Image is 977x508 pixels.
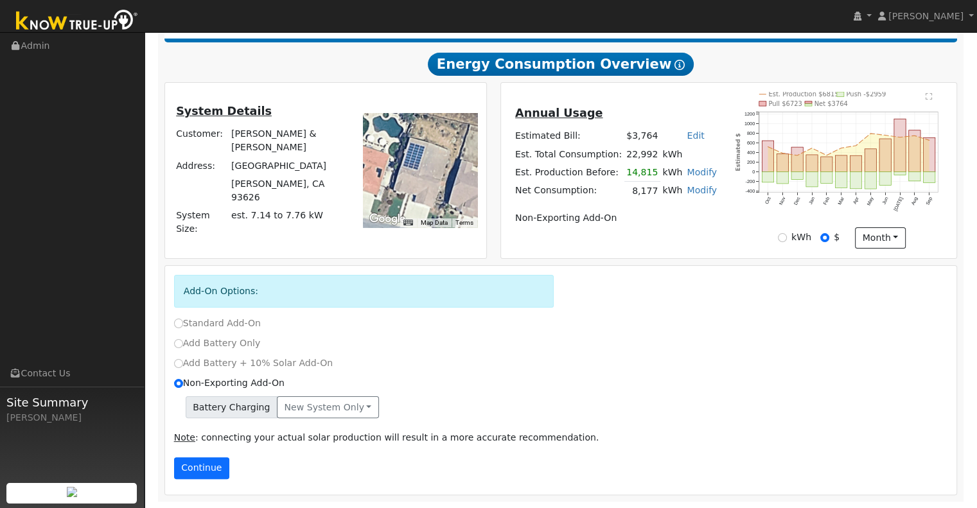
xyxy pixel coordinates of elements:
[847,91,886,98] text: Push -$2959
[769,100,802,107] text: Pull $6723
[865,172,876,189] rect: onclick=""
[791,147,803,171] rect: onclick=""
[899,136,901,138] circle: onclick=""
[747,150,755,155] text: 400
[513,182,624,200] td: Net Consumption:
[924,137,935,171] rect: onclick=""
[67,487,77,497] img: retrieve
[174,319,183,328] input: Standard Add-On
[687,167,717,177] a: Modify
[513,127,624,145] td: Estimated Bill:
[791,172,803,180] rect: onclick=""
[778,233,787,242] input: kWh
[744,111,755,117] text: 1200
[807,196,816,206] text: Jan
[515,107,603,119] u: Annual Usage
[777,154,788,172] rect: onclick=""
[746,188,755,194] text: -400
[174,457,229,479] button: Continue
[744,121,755,127] text: 1000
[747,140,755,146] text: 600
[455,219,473,226] a: Terms (opens in new tab)
[806,172,818,187] rect: onclick=""
[687,185,717,195] a: Modify
[366,211,409,227] img: Google
[174,356,333,370] label: Add Battery + 10% Solar Add-On
[174,317,261,330] label: Standard Add-On
[660,182,685,200] td: kWh
[777,172,788,184] rect: onclick=""
[735,133,742,171] text: Estimated $
[865,149,876,172] rect: onclick=""
[174,125,229,157] td: Customer:
[888,11,964,21] span: [PERSON_NAME]
[870,132,872,134] circle: onclick=""
[174,337,261,350] label: Add Battery Only
[186,396,277,418] span: Battery Charging
[926,92,933,100] text: 
[909,172,920,181] rect: onclick=""
[852,196,860,206] text: Apr
[822,196,831,206] text: Feb
[229,175,345,206] td: [PERSON_NAME], CA 93626
[894,119,906,171] rect: onclick=""
[811,147,813,149] circle: onclick=""
[925,196,934,206] text: Sep
[277,396,379,418] button: New system only
[229,207,345,238] td: System Size
[174,359,183,368] input: Add Battery + 10% Solar Add-On
[791,231,811,244] label: kWh
[850,172,862,189] rect: onclick=""
[660,163,685,182] td: kWh
[624,127,660,145] td: $3,764
[814,100,848,107] text: Net $3764
[229,125,345,157] td: [PERSON_NAME] & [PERSON_NAME]
[928,139,930,141] circle: onclick=""
[174,275,554,308] div: Add-On Options:
[894,172,906,175] rect: onclick=""
[764,196,772,205] text: Oct
[513,209,719,227] td: Non-Exporting Add-On
[836,155,847,172] rect: onclick=""
[837,196,846,206] text: Mar
[914,135,916,137] circle: onclick=""
[855,227,906,249] button: month
[881,196,890,206] text: Jun
[885,134,886,136] circle: onclick=""
[747,130,755,136] text: 800
[174,376,285,390] label: Non-Exporting Add-On
[174,432,599,442] span: : connecting your actual solar production will result in a more accurate recommendation.
[924,172,935,183] rect: onclick=""
[767,146,769,148] circle: onclick=""
[747,159,755,165] text: 200
[752,169,755,175] text: 0
[174,339,183,348] input: Add Battery Only
[6,394,137,411] span: Site Summary
[782,152,784,154] circle: onclick=""
[674,60,685,70] i: Show Help
[421,218,448,227] button: Map Data
[769,91,839,98] text: Est. Production $6815
[834,231,840,244] label: $
[174,379,183,388] input: Non-Exporting Add-On
[850,155,862,171] rect: onclick=""
[687,130,704,141] a: Edit
[746,179,755,184] text: -200
[866,196,875,207] text: May
[797,154,798,156] circle: onclick=""
[624,182,660,200] td: 8,177
[840,147,842,149] circle: onclick=""
[513,163,624,182] td: Est. Production Before:
[660,145,719,163] td: kWh
[806,155,818,172] rect: onclick=""
[229,157,345,175] td: [GEOGRAPHIC_DATA]
[174,432,195,442] u: Note
[910,196,919,206] text: Aug
[6,411,137,425] div: [PERSON_NAME]
[879,139,891,172] rect: onclick=""
[826,154,828,156] circle: onclick=""
[428,53,694,76] span: Energy Consumption Overview
[176,105,272,118] u: System Details
[821,172,832,184] rect: onclick=""
[231,210,323,220] span: est. 7.14 to 7.76 kW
